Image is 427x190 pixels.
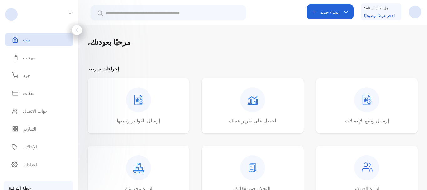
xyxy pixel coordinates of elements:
button: إنشاء جديد [307,4,354,19]
font: إجراءات سريعة [88,65,119,72]
font: إنشاء جديد [320,9,340,15]
font: هل لديك أسئلة؟ [364,6,388,10]
font: الإحالات [23,144,37,149]
font: بيت [23,37,30,42]
font: إرسال الفواتير وتتبعها [117,117,160,124]
a: احجز عرضًا توضيحيًا [364,13,395,18]
font: مرحبًا بعودتك، [88,38,131,47]
font: مبيعات [23,55,36,60]
font: التقارير [23,126,36,131]
font: احصل على تقرير عملك [229,117,276,124]
font: إعدادات [23,162,37,167]
font: إرسال وتتبع الإيصالات [345,117,389,124]
font: جرد [23,73,30,78]
font: نفقات [23,90,34,96]
font: جهات الاتصال [23,108,48,114]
